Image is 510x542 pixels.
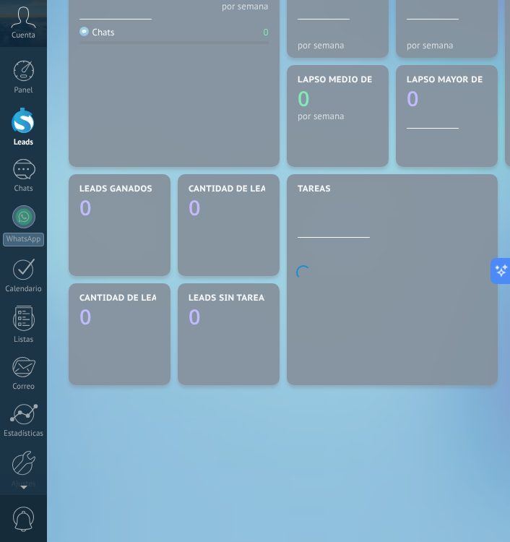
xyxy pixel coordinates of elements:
[3,184,45,194] div: Chats
[3,335,45,345] div: Listas
[3,429,45,439] div: Estadísticas
[3,86,45,95] div: Panel
[3,233,44,246] div: WhatsApp
[12,31,35,40] span: Cuenta
[3,285,45,294] div: Calendario
[3,138,45,147] div: Leads
[3,382,45,392] div: Correo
